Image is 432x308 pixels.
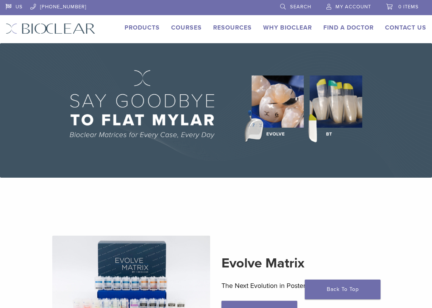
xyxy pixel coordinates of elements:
h2: Evolve Matrix [221,254,380,272]
a: Products [125,24,160,31]
p: The Next Evolution in Posterior Matrices [221,280,380,291]
span: Search [290,4,311,10]
img: Bioclear [6,23,95,34]
span: My Account [335,4,371,10]
span: 0 items [398,4,419,10]
a: Find A Doctor [323,24,374,31]
a: Back To Top [305,280,381,299]
a: Resources [213,24,252,31]
a: Courses [171,24,202,31]
a: Why Bioclear [263,24,312,31]
a: Contact Us [385,24,426,31]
